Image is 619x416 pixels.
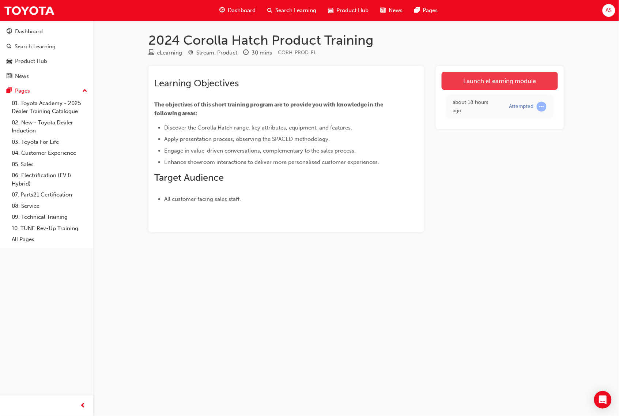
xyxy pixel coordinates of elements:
button: Pages [3,84,90,98]
span: News [389,6,403,15]
span: Dashboard [228,6,256,15]
a: pages-iconPages [408,3,444,18]
span: Pages [423,6,438,15]
a: Launch eLearning module [442,72,558,90]
div: Dashboard [15,27,43,36]
span: news-icon [380,6,386,15]
div: Tue Aug 19 2025 14:51:38 GMT+0800 (Australian Western Standard Time) [453,98,498,115]
span: clock-icon [243,50,249,56]
button: DashboardSearch LearningProduct HubNews [3,23,90,84]
a: guage-iconDashboard [214,3,261,18]
span: Learning Objectives [154,78,239,89]
div: Stream: Product [196,49,237,57]
span: pages-icon [414,6,420,15]
a: Product Hub [3,55,90,68]
span: car-icon [328,6,333,15]
div: Search Learning [15,42,56,51]
a: 01. Toyota Academy - 2025 Dealer Training Catalogue [9,98,90,117]
span: car-icon [7,58,12,65]
span: Search Learning [275,6,316,15]
span: learningRecordVerb_ATTEMPT-icon [537,102,547,112]
a: news-iconNews [374,3,408,18]
a: 09. Technical Training [9,211,90,223]
a: 08. Service [9,200,90,212]
span: Enhance showroom interactions to deliver more personalised customer experiences. [164,159,379,165]
span: All customer facing sales staff. [164,196,241,202]
a: Dashboard [3,25,90,38]
h1: 2024 Corolla Hatch Product Training [148,32,564,48]
a: All Pages [9,234,90,245]
a: 02. New - Toyota Dealer Induction [9,117,90,136]
span: news-icon [7,73,12,80]
a: 05. Sales [9,159,90,170]
a: search-iconSearch Learning [261,3,322,18]
span: Product Hub [336,6,369,15]
div: News [15,72,29,80]
a: News [3,70,90,83]
span: Discover the Corolla Hatch range, key attributes, equipment, and features. [164,124,352,131]
span: prev-icon [80,401,86,411]
span: up-icon [82,86,87,96]
div: Duration [243,48,272,57]
div: eLearning [157,49,182,57]
span: Target Audience [154,172,224,183]
div: Pages [15,87,30,95]
span: target-icon [188,50,193,56]
span: The objectives of this short training program are to provide you with knowledge in the following ... [154,101,384,117]
span: Apply presentation process, observing the SPACED methodology. [164,136,330,142]
a: 04. Customer Experience [9,147,90,159]
button: AS [603,4,615,17]
a: 06. Electrification (EV & Hybrid) [9,170,90,189]
span: guage-icon [7,29,12,35]
div: 30 mins [252,49,272,57]
div: Type [148,48,182,57]
a: 07. Parts21 Certification [9,189,90,200]
div: Stream [188,48,237,57]
span: search-icon [267,6,272,15]
div: Open Intercom Messenger [594,391,612,409]
a: car-iconProduct Hub [322,3,374,18]
a: 10. TUNE Rev-Up Training [9,223,90,234]
span: AS [606,6,612,15]
span: Engage in value-driven conversations, complementary to the sales process. [164,147,356,154]
div: Product Hub [15,57,47,65]
a: 03. Toyota For Life [9,136,90,148]
span: pages-icon [7,88,12,94]
span: search-icon [7,44,12,50]
div: Attempted [509,103,534,110]
span: Learning resource code [278,49,316,56]
span: learningResourceType_ELEARNING-icon [148,50,154,56]
img: Trak [4,2,55,19]
span: guage-icon [219,6,225,15]
a: Search Learning [3,40,90,53]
